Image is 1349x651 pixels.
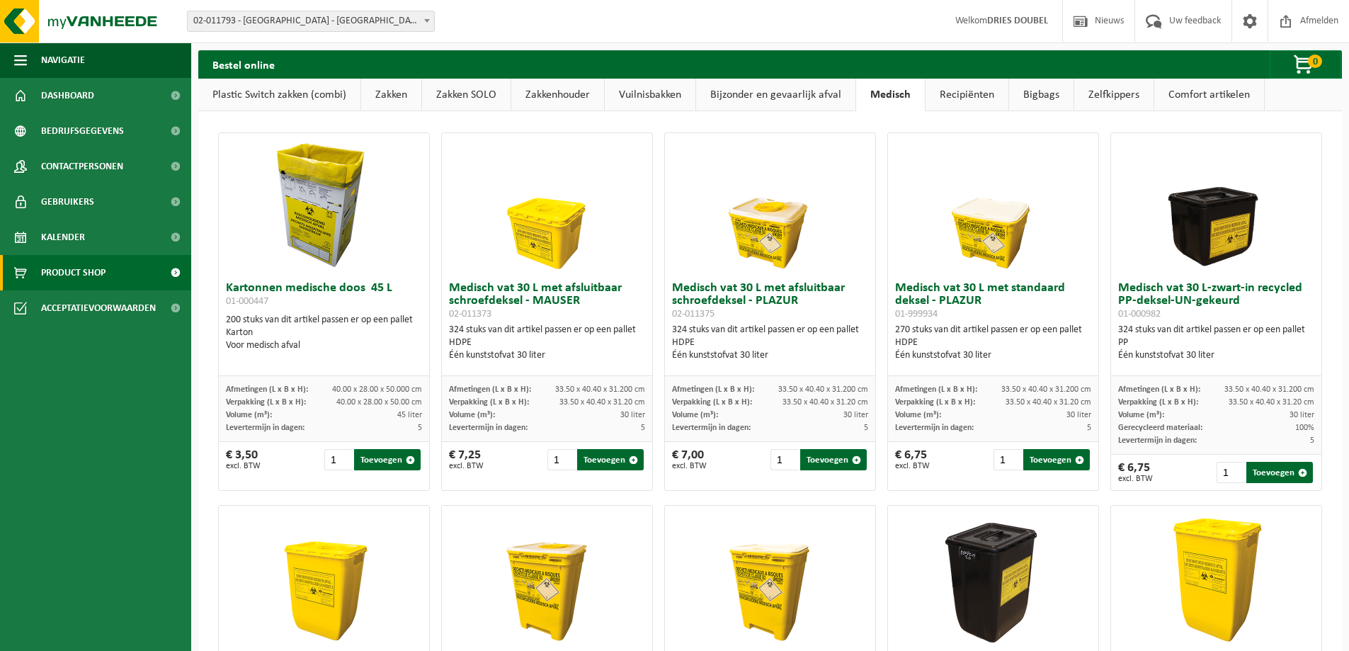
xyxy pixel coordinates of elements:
span: Afmetingen (L x B x H): [449,385,531,394]
span: 33.50 x 40.40 x 31.200 cm [555,385,645,394]
span: 5 [864,424,868,432]
span: Levertermijn in dagen: [895,424,974,432]
div: Één kunststofvat 30 liter [1118,349,1314,362]
span: Volume (m³): [895,411,941,419]
a: Zakkenhouder [511,79,604,111]
span: Verpakking (L x B x H): [226,398,306,407]
input: 1 [994,449,1023,470]
a: Recipiënten [926,79,1008,111]
img: 01-000447 [254,133,395,275]
span: 33.50 x 40.40 x 31.20 cm [1006,398,1091,407]
span: excl. BTW [672,462,707,470]
span: 33.50 x 40.40 x 31.200 cm [778,385,868,394]
span: Levertermijn in dagen: [672,424,751,432]
button: Toevoegen [354,449,421,470]
img: 02-011375 [700,133,841,275]
span: Gerecycleerd materiaal: [1118,424,1202,432]
div: 270 stuks van dit artikel passen er op een pallet [895,324,1091,362]
input: 1 [770,449,799,470]
div: Één kunststofvat 30 liter [895,349,1091,362]
span: 01-000982 [1118,309,1161,319]
img: 02-011376 [1146,506,1287,647]
span: Product Shop [41,255,106,290]
span: 33.50 x 40.40 x 31.20 cm [1229,398,1314,407]
span: Verpakking (L x B x H): [672,398,752,407]
div: Karton [226,327,422,339]
span: Dashboard [41,78,94,113]
button: Toevoegen [800,449,867,470]
a: Plastic Switch zakken (combi) [198,79,360,111]
h3: Medisch vat 30 L-zwart-in recycled PP-deksel-UN-gekeurd [1118,282,1314,320]
span: 33.50 x 40.40 x 31.200 cm [1224,385,1314,394]
span: Gebruikers [41,184,94,220]
span: 30 liter [1066,411,1091,419]
span: 40.00 x 28.00 x 50.00 cm [336,398,422,407]
span: 02-011793 - PACORINI CENTER - ANTWERPEN [187,11,435,32]
span: 30 liter [843,411,868,419]
span: Navigatie [41,43,85,78]
span: Acceptatievoorwaarden [41,290,156,326]
span: Verpakking (L x B x H): [895,398,975,407]
button: Toevoegen [577,449,644,470]
a: Medisch [856,79,925,111]
span: 33.50 x 40.40 x 31.20 cm [559,398,645,407]
button: Toevoegen [1246,462,1313,483]
span: Volume (m³): [226,411,272,419]
a: Zakken SOLO [422,79,511,111]
span: Contactpersonen [41,149,123,184]
span: 33.50 x 40.40 x 31.20 cm [782,398,868,407]
span: 02-011375 [672,309,715,319]
span: excl. BTW [895,462,930,470]
span: 5 [1310,436,1314,445]
span: 100% [1295,424,1314,432]
span: Volume (m³): [1118,411,1164,419]
span: Volume (m³): [449,411,495,419]
span: excl. BTW [449,462,484,470]
h3: Medisch vat 30 L met afsluitbaar schroefdeksel - MAUSER [449,282,645,320]
div: 200 stuks van dit artikel passen er op een pallet [226,314,422,352]
span: excl. BTW [1118,475,1153,483]
div: € 7,25 [449,449,484,470]
span: Afmetingen (L x B x H): [895,385,977,394]
div: Één kunststofvat 30 liter [449,349,645,362]
img: 01-000982 [1146,133,1287,275]
span: Afmetingen (L x B x H): [672,385,754,394]
span: Volume (m³): [672,411,718,419]
a: Zakken [361,79,421,111]
a: Vuilnisbakken [605,79,695,111]
span: Afmetingen (L x B x H): [1118,385,1200,394]
div: HDPE [895,336,1091,349]
span: 01-000447 [226,296,268,307]
div: 324 stuks van dit artikel passen er op een pallet [449,324,645,362]
img: 01-999935 [700,506,841,647]
span: 0 [1308,55,1322,68]
img: 02-011373 [477,133,618,275]
div: € 6,75 [1118,462,1153,483]
div: 324 stuks van dit artikel passen er op een pallet [1118,324,1314,362]
div: 324 stuks van dit artikel passen er op een pallet [672,324,868,362]
button: Toevoegen [1023,449,1090,470]
div: € 6,75 [895,449,930,470]
h3: Kartonnen medische doos 45 L [226,282,422,310]
span: 33.50 x 40.40 x 31.200 cm [1001,385,1091,394]
span: 5 [1087,424,1091,432]
span: Verpakking (L x B x H): [449,398,529,407]
div: HDPE [672,336,868,349]
div: HDPE [449,336,645,349]
span: 02-011373 [449,309,491,319]
strong: DRIES DOUBEL [987,16,1048,26]
div: € 3,50 [226,449,261,470]
a: Zelfkippers [1074,79,1154,111]
input: 1 [324,449,353,470]
div: Één kunststofvat 30 liter [672,349,868,362]
img: 02-011378 [254,506,395,647]
h3: Medisch vat 30 L met afsluitbaar schroefdeksel - PLAZUR [672,282,868,320]
span: Kalender [41,220,85,255]
button: 0 [1270,50,1341,79]
a: Comfort artikelen [1154,79,1264,111]
h2: Bestel online [198,50,289,78]
input: 1 [547,449,576,470]
span: Levertermijn in dagen: [226,424,304,432]
a: Bigbags [1009,79,1074,111]
div: € 7,00 [672,449,707,470]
